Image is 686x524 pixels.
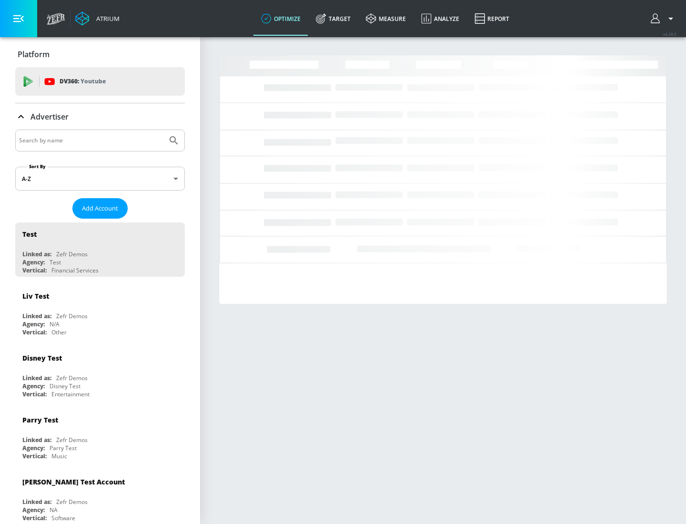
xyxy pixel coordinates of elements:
[30,111,69,122] p: Advertiser
[50,506,58,514] div: NA
[22,498,51,506] div: Linked as:
[51,514,75,522] div: Software
[15,408,185,463] div: Parry TestLinked as:Zefr DemosAgency:Parry TestVertical:Music
[19,134,163,147] input: Search by name
[18,49,50,60] p: Platform
[22,230,37,239] div: Test
[50,320,60,328] div: N/A
[27,163,48,170] label: Sort By
[56,312,88,320] div: Zefr Demos
[358,1,414,36] a: measure
[72,198,128,219] button: Add Account
[22,250,51,258] div: Linked as:
[51,452,67,460] div: Music
[15,284,185,339] div: Liv TestLinked as:Zefr DemosAgency:N/AVertical:Other
[22,374,51,382] div: Linked as:
[15,167,185,191] div: A-Z
[92,14,120,23] div: Atrium
[82,203,118,214] span: Add Account
[56,436,88,444] div: Zefr Demos
[15,67,185,96] div: DV360: Youtube
[15,222,185,277] div: TestLinked as:Zefr DemosAgency:TestVertical:Financial Services
[308,1,358,36] a: Target
[22,436,51,444] div: Linked as:
[60,76,106,87] p: DV360:
[22,477,125,486] div: [PERSON_NAME] Test Account
[22,444,45,452] div: Agency:
[50,258,61,266] div: Test
[22,390,47,398] div: Vertical:
[15,103,185,130] div: Advertiser
[253,1,308,36] a: optimize
[22,328,47,336] div: Vertical:
[50,382,81,390] div: Disney Test
[22,382,45,390] div: Agency:
[56,250,88,258] div: Zefr Demos
[51,390,90,398] div: Entertainment
[22,514,47,522] div: Vertical:
[56,498,88,506] div: Zefr Demos
[22,353,62,363] div: Disney Test
[56,374,88,382] div: Zefr Demos
[22,312,51,320] div: Linked as:
[75,11,120,26] a: Atrium
[22,292,49,301] div: Liv Test
[51,328,67,336] div: Other
[22,452,47,460] div: Vertical:
[81,76,106,86] p: Youtube
[467,1,517,36] a: Report
[22,415,58,424] div: Parry Test
[50,444,77,452] div: Parry Test
[22,266,47,274] div: Vertical:
[22,506,45,514] div: Agency:
[15,346,185,401] div: Disney TestLinked as:Zefr DemosAgency:Disney TestVertical:Entertainment
[22,258,45,266] div: Agency:
[414,1,467,36] a: Analyze
[663,31,676,37] span: v 4.28.0
[15,41,185,68] div: Platform
[22,320,45,328] div: Agency:
[51,266,99,274] div: Financial Services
